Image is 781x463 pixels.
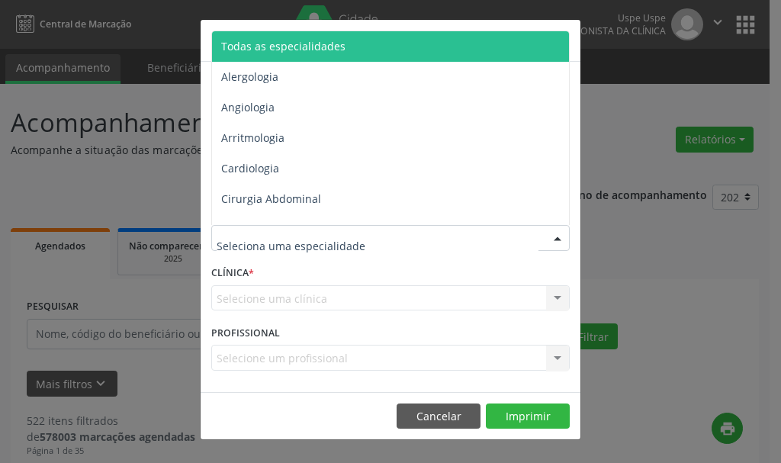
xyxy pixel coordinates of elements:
span: Arritmologia [221,130,284,145]
button: Close [550,20,580,57]
label: CLÍNICA [211,262,254,285]
button: Cancelar [397,404,480,429]
span: Todas as especialidades [221,39,346,53]
span: Alergologia [221,69,278,84]
span: Cardiologia [221,161,279,175]
h5: Relatório de agendamentos [211,31,386,50]
span: Cirurgia Abdominal [221,191,321,206]
input: Seleciona uma especialidade [217,230,538,261]
button: Imprimir [486,404,570,429]
label: PROFISSIONAL [211,321,280,345]
span: Cirurgia Bariatrica [221,222,315,236]
span: Angiologia [221,100,275,114]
